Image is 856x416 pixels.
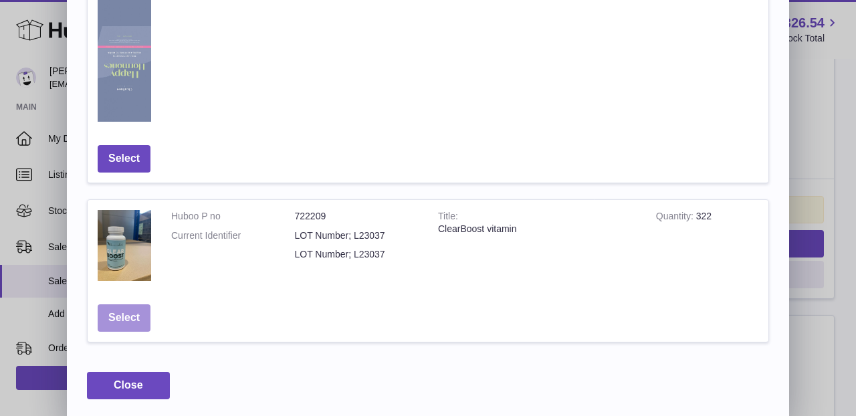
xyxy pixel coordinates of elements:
dd: LOT Number; L23037 [295,248,419,261]
button: Select [98,304,150,332]
dd: 722209 [295,210,419,223]
strong: Quantity [656,211,696,225]
strong: Title [438,211,458,225]
button: Select [98,145,150,173]
span: Close [114,379,143,391]
dd: LOT Number; L23037 [295,229,419,242]
button: Close [87,372,170,399]
img: ClearBoost vitamin [98,210,151,282]
td: 322 [646,200,768,295]
div: ClearBoost vitamin [438,223,636,235]
dt: Current Identifier [171,229,295,242]
dt: Huboo P no [171,210,295,223]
